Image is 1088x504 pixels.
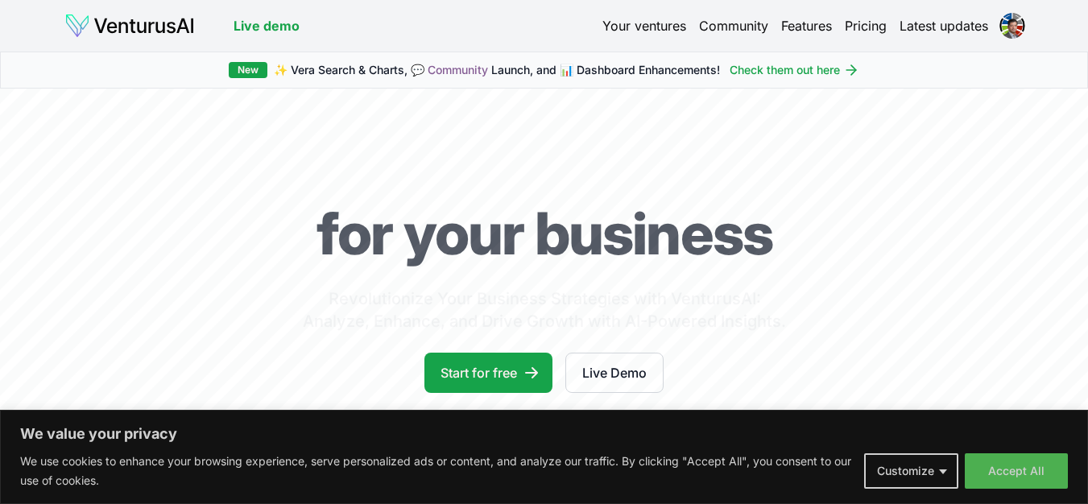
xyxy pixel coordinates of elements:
[428,63,488,76] a: Community
[864,453,958,489] button: Customize
[64,13,195,39] img: logo
[424,353,552,393] a: Start for free
[229,62,267,78] div: New
[699,16,768,35] a: Community
[965,453,1068,489] button: Accept All
[565,353,664,393] a: Live Demo
[274,62,720,78] span: ✨ Vera Search & Charts, 💬 Launch, and 📊 Dashboard Enhancements!
[730,62,859,78] a: Check them out here
[602,16,686,35] a: Your ventures
[20,424,1068,444] p: We value your privacy
[900,16,988,35] a: Latest updates
[781,16,832,35] a: Features
[234,16,300,35] a: Live demo
[20,452,852,490] p: We use cookies to enhance your browsing experience, serve personalized ads or content, and analyz...
[845,16,887,35] a: Pricing
[999,13,1025,39] img: ACg8ocJ-ORXnRm9cFEr8mxgG3wLjwZ2lWEeZj3ogu82UrQQKwZbLxh9Z=s96-c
